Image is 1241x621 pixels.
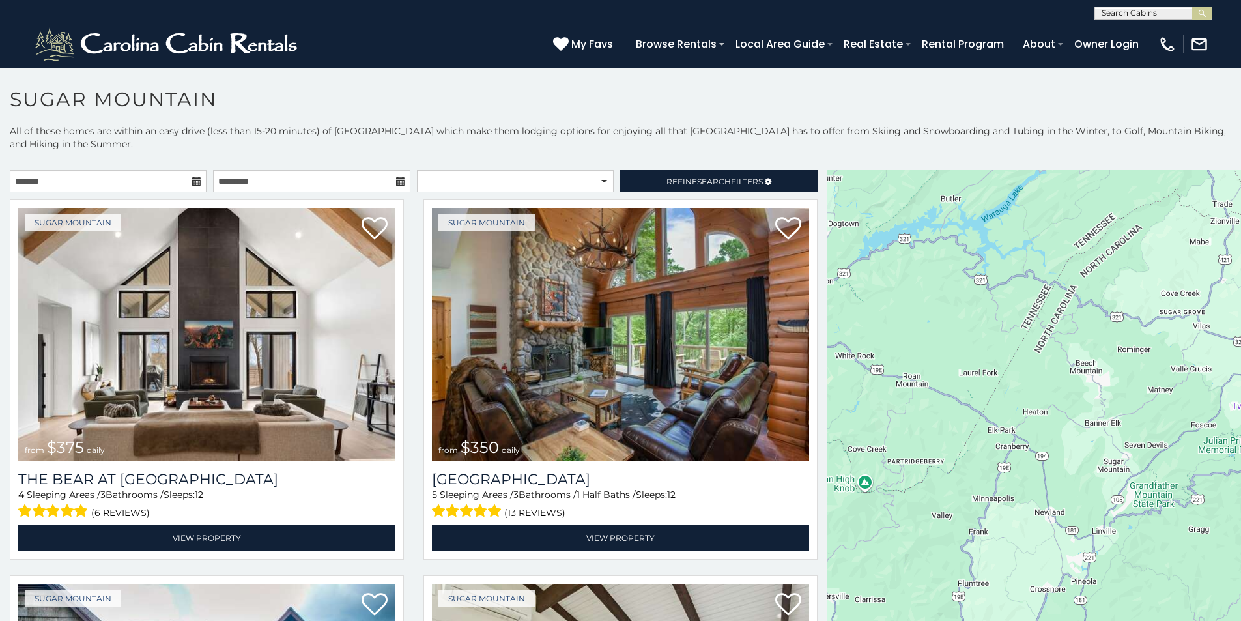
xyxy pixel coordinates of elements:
a: [GEOGRAPHIC_DATA] [432,470,809,488]
span: 4 [18,489,24,500]
img: White-1-2.png [33,25,303,64]
span: 1 Half Baths / [577,489,636,500]
a: Add to favorites [362,216,388,243]
img: phone-regular-white.png [1158,35,1177,53]
img: The Bear At Sugar Mountain [18,208,395,461]
a: RefineSearchFilters [620,170,817,192]
span: 3 [513,489,519,500]
span: 12 [667,489,676,500]
span: Refine Filters [666,177,763,186]
a: Sugar Mountain [25,214,121,231]
span: from [25,445,44,455]
a: Grouse Moor Lodge from $350 daily [432,208,809,461]
a: Sugar Mountain [438,590,535,607]
span: (13 reviews) [504,504,565,521]
img: Grouse Moor Lodge [432,208,809,461]
span: 3 [100,489,106,500]
a: View Property [432,525,809,551]
a: Browse Rentals [629,33,723,55]
span: Search [697,177,731,186]
h3: Grouse Moor Lodge [432,470,809,488]
span: 5 [432,489,437,500]
a: The Bear At [GEOGRAPHIC_DATA] [18,470,395,488]
a: Local Area Guide [729,33,831,55]
span: (6 reviews) [91,504,150,521]
a: Add to favorites [775,216,801,243]
a: The Bear At Sugar Mountain from $375 daily [18,208,395,461]
span: $375 [47,438,84,457]
a: Rental Program [915,33,1010,55]
span: My Favs [571,36,613,52]
span: $350 [461,438,499,457]
a: Add to favorites [775,592,801,619]
span: daily [502,445,520,455]
div: Sleeping Areas / Bathrooms / Sleeps: [432,488,809,521]
span: from [438,445,458,455]
a: My Favs [553,36,616,53]
span: 12 [195,489,203,500]
a: Sugar Mountain [438,214,535,231]
img: mail-regular-white.png [1190,35,1208,53]
div: Sleeping Areas / Bathrooms / Sleeps: [18,488,395,521]
a: Owner Login [1068,33,1145,55]
a: Sugar Mountain [25,590,121,607]
a: Add to favorites [362,592,388,619]
a: About [1016,33,1062,55]
h3: The Bear At Sugar Mountain [18,470,395,488]
span: daily [87,445,105,455]
a: Real Estate [837,33,909,55]
a: View Property [18,525,395,551]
